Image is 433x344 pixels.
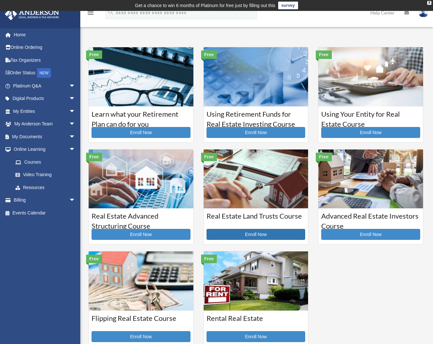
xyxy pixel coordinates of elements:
span: arrow_drop_down [69,118,82,131]
h3: Using Your Entity for Real Estate Course [321,109,420,125]
div: Free [316,50,332,59]
span: arrow_drop_down [69,79,82,93]
h3: Real Estate Land Trusts Course [207,211,305,227]
h3: Advanced Real Estate Investors Course [321,211,420,227]
div: Free [86,153,102,161]
h3: Using Retirement Funds for Real Estate Investing Course [207,109,305,125]
a: Billingarrow_drop_down [4,194,85,207]
a: Digital Productsarrow_drop_down [4,92,85,105]
a: Enroll Now [92,229,190,240]
a: Order StatusNEW [4,67,85,80]
a: Enroll Now [321,127,420,138]
img: User Pic [419,8,428,17]
span: arrow_drop_down [69,105,82,118]
a: Enroll Now [207,127,305,138]
h3: Rental Real Estate [207,313,305,330]
div: close [427,1,431,5]
a: Video Training [9,168,85,181]
img: Anderson Advisors Platinum Portal [3,8,61,20]
a: Courses [9,156,82,168]
span: arrow_drop_down [69,194,82,207]
h3: Learn what your Retirement Plan can do for you [92,109,190,125]
span: arrow_drop_down [69,143,82,156]
i: menu [87,9,94,17]
a: Enroll Now [92,127,190,138]
i: search [107,9,114,16]
a: Home [4,28,85,41]
div: Get a chance to win 6 months of Platinum for free just by filling out this [135,2,275,9]
a: Enroll Now [321,229,420,240]
a: My Entitiesarrow_drop_down [4,105,85,118]
a: My Anderson Teamarrow_drop_down [4,118,85,131]
a: Resources [9,181,85,194]
a: Online Learningarrow_drop_down [4,143,85,156]
span: arrow_drop_down [69,130,82,143]
a: Enroll Now [207,331,305,342]
a: Tax Organizers [4,54,85,67]
a: Enroll Now [207,229,305,240]
a: My Documentsarrow_drop_down [4,130,85,143]
a: Online Ordering [4,41,85,54]
div: Free [86,255,102,263]
div: Free [201,255,217,263]
a: survey [278,2,298,9]
a: Enroll Now [92,331,190,342]
div: Free [201,153,217,161]
div: Free [201,50,217,59]
span: arrow_drop_down [69,92,82,105]
a: menu [87,11,94,17]
a: Platinum Q&Aarrow_drop_down [4,79,85,92]
h3: Real Estate Advanced Structuring Course [92,211,190,227]
h3: Flipping Real Estate Course [92,313,190,330]
div: NEW [37,68,51,78]
div: Free [86,50,102,59]
a: Events Calendar [4,206,85,219]
div: Free [316,153,332,161]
